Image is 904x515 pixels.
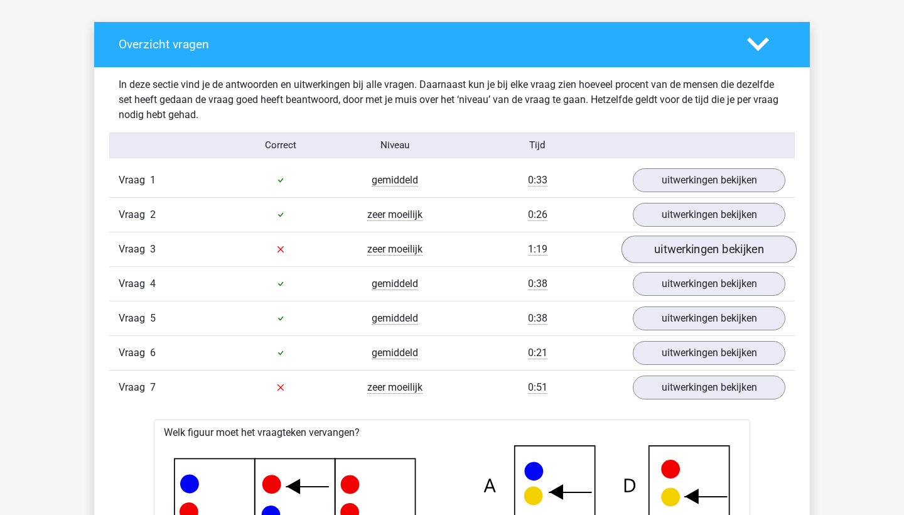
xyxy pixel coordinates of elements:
span: 1 [150,174,156,186]
span: zeer moeilijk [367,243,422,256]
span: 0:26 [528,209,547,221]
span: Vraag [119,311,150,326]
h4: Overzicht vragen [119,37,728,51]
div: Niveau [338,138,452,153]
span: gemiddeld [372,174,418,187]
span: 0:33 [528,174,547,187]
span: zeer moeilijk [367,209,422,221]
a: uitwerkingen bekijken [633,341,785,365]
a: uitwerkingen bekijken [621,236,797,263]
span: 0:21 [528,347,547,359]
a: uitwerkingen bekijken [633,168,785,192]
span: 3 [150,243,156,255]
span: Vraag [119,380,150,395]
a: uitwerkingen bekijken [633,203,785,227]
span: 4 [150,278,156,290]
span: Vraag [119,173,150,188]
a: uitwerkingen bekijken [633,306,785,330]
span: Vraag [119,276,150,291]
span: 6 [150,347,156,359]
a: uitwerkingen bekijken [633,376,785,399]
span: Vraag [119,242,150,257]
span: 0:38 [528,278,547,290]
span: gemiddeld [372,312,418,325]
span: 2 [150,209,156,220]
span: 7 [150,381,156,393]
span: Vraag [119,345,150,360]
span: 5 [150,312,156,324]
div: Correct [224,138,338,153]
span: 0:38 [528,312,547,325]
span: 0:51 [528,381,547,394]
a: uitwerkingen bekijken [633,272,785,296]
span: gemiddeld [372,278,418,290]
span: gemiddeld [372,347,418,359]
div: Tijd [452,138,623,153]
span: 1:19 [528,243,547,256]
span: zeer moeilijk [367,381,422,394]
div: In deze sectie vind je de antwoorden en uitwerkingen bij alle vragen. Daarnaast kun je bij elke v... [109,77,795,122]
span: Vraag [119,207,150,222]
